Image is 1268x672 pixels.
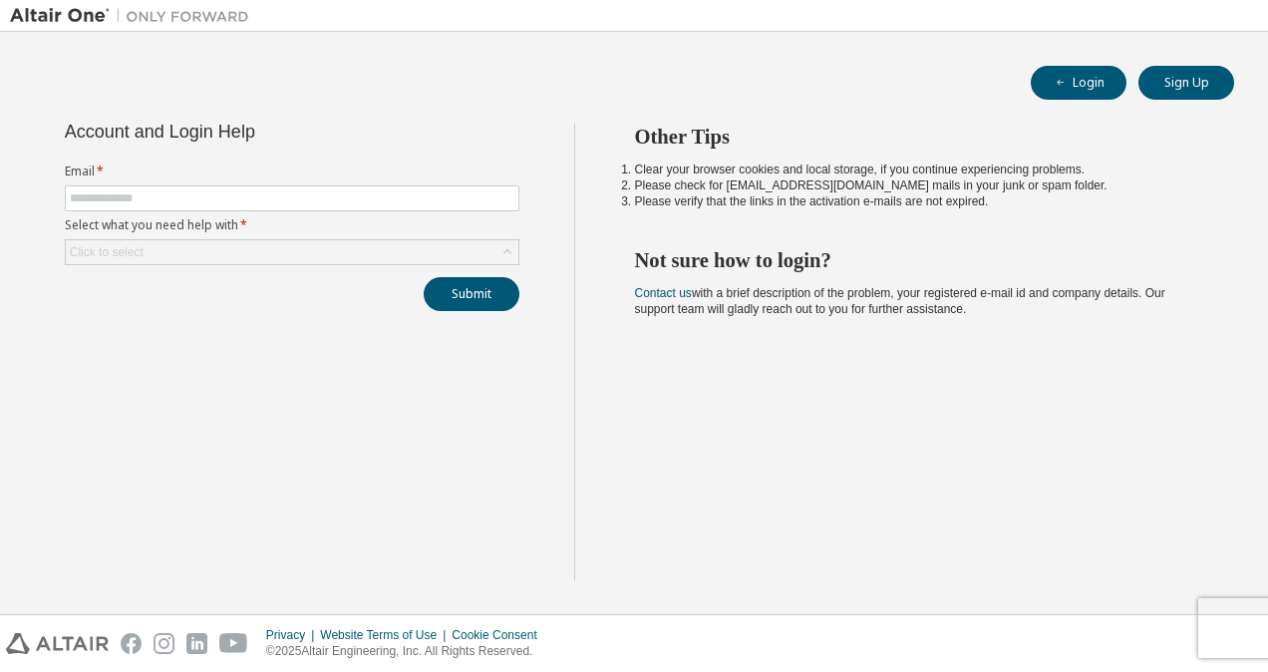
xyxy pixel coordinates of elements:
img: altair_logo.svg [6,633,109,654]
div: Account and Login Help [65,124,429,140]
img: youtube.svg [219,633,248,654]
span: with a brief description of the problem, your registered e-mail id and company details. Our suppo... [635,286,1165,316]
label: Email [65,164,519,179]
div: Click to select [70,244,144,260]
img: facebook.svg [121,633,142,654]
label: Select what you need help with [65,217,519,233]
div: Privacy [266,627,320,643]
div: Cookie Consent [452,627,548,643]
div: Website Terms of Use [320,627,452,643]
button: Sign Up [1138,66,1234,100]
img: instagram.svg [154,633,174,654]
img: Altair One [10,6,259,26]
img: linkedin.svg [186,633,207,654]
p: © 2025 Altair Engineering, Inc. All Rights Reserved. [266,643,549,660]
div: Click to select [66,240,518,264]
h2: Not sure how to login? [635,247,1199,273]
a: Contact us [635,286,692,300]
button: Submit [424,277,519,311]
h2: Other Tips [635,124,1199,150]
button: Login [1031,66,1126,100]
li: Clear your browser cookies and local storage, if you continue experiencing problems. [635,162,1199,177]
li: Please verify that the links in the activation e-mails are not expired. [635,193,1199,209]
li: Please check for [EMAIL_ADDRESS][DOMAIN_NAME] mails in your junk or spam folder. [635,177,1199,193]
